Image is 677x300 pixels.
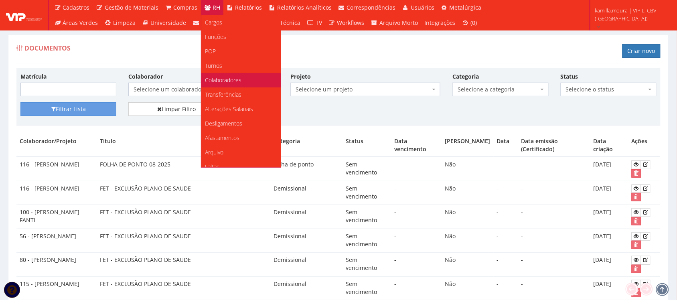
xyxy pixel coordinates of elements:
[201,59,281,73] a: Turnos
[452,83,548,96] span: Selecione a categoria
[296,85,430,93] span: Selecione um projeto
[494,229,518,253] td: -
[205,120,243,127] span: Desligamentos
[128,83,278,96] span: Selecione um colaborador
[442,229,494,253] td: Não
[201,160,281,174] a: Faltas
[97,253,271,277] td: FET - EXCLUSÃO PLANO DE SAUDE
[518,253,590,277] td: -
[442,253,494,277] td: Não
[16,157,97,181] td: 116 - [PERSON_NAME]
[442,134,494,157] th: [PERSON_NAME]
[113,19,136,26] span: Limpeza
[304,15,326,30] a: TV
[316,19,322,26] span: TV
[201,30,281,44] a: Funções
[271,181,343,205] td: Demissional
[518,134,590,157] th: Data emissão (Certificado)
[471,19,477,26] span: (0)
[97,205,271,229] td: FET - EXCLUSÃO PLANO DE SAUDE
[494,134,518,157] th: Data
[337,19,365,26] span: Workflows
[595,6,667,22] span: kamilla.moura | VIP L. CBV ([GEOGRAPHIC_DATA])
[459,15,480,30] a: (0)
[128,102,224,116] a: Limpar Filtro
[494,157,518,181] td: -
[379,19,418,26] span: Arquivo Morto
[20,102,116,116] button: Filtrar Lista
[97,181,271,205] td: FET - EXCLUSÃO PLANO DE SAUDE
[63,19,98,26] span: Áreas Verdes
[343,253,391,277] td: Sem vencimento
[343,181,391,205] td: Sem vencimento
[391,253,442,277] td: -
[343,229,391,253] td: Sem vencimento
[201,131,281,145] a: Afastamentos
[391,134,442,157] th: Data vencimento
[190,15,237,30] a: Campanhas
[16,229,97,253] td: 56 - [PERSON_NAME]
[458,85,538,93] span: Selecione a categoria
[494,181,518,205] td: -
[271,157,343,181] td: Folha de ponto
[128,73,163,81] label: Colaborador
[494,253,518,277] td: -
[174,4,198,11] span: Compras
[561,73,578,81] label: Status
[205,163,220,170] span: Faltas
[205,148,224,156] span: Arquivo
[347,4,396,11] span: Correspondências
[20,73,47,81] label: Matrícula
[97,157,271,181] td: FOLHA DE PONTO 08-2025
[205,105,253,113] span: Alterações Salariais
[201,116,281,131] a: Desligamentos
[271,205,343,229] td: Demissional
[201,15,281,30] a: Cargos
[134,85,268,93] span: Selecione um colaborador
[452,73,479,81] label: Categoria
[277,4,332,11] span: Relatórios Analíticos
[201,87,281,102] a: Transferências
[205,91,242,98] span: Transferências
[213,4,220,11] span: RH
[201,102,281,116] a: Alterações Salariais
[590,229,628,253] td: [DATE]
[518,157,590,181] td: -
[290,73,311,81] label: Projeto
[590,181,628,205] td: [DATE]
[343,134,391,157] th: Status
[105,4,158,11] span: Gestão de Materiais
[566,85,647,93] span: Selecione o status
[151,19,186,26] span: Universidade
[24,44,71,53] span: Documentos
[590,205,628,229] td: [DATE]
[235,4,262,11] span: Relatórios
[325,15,368,30] a: Workflows
[494,205,518,229] td: -
[205,33,227,41] span: Funções
[16,253,97,277] td: 80 - [PERSON_NAME]
[424,19,456,26] span: Integrações
[421,15,459,30] a: Integrações
[622,44,661,58] a: Criar novo
[101,15,139,30] a: Limpeza
[628,134,661,157] th: Ações
[205,62,223,69] span: Turnos
[139,15,190,30] a: Universidade
[442,205,494,229] td: Não
[590,253,628,277] td: [DATE]
[391,157,442,181] td: -
[201,44,281,59] a: POP
[518,229,590,253] td: -
[6,9,42,21] img: logo
[391,229,442,253] td: -
[343,205,391,229] td: Sem vencimento
[97,134,271,157] th: Título
[442,157,494,181] td: Não
[590,157,628,181] td: [DATE]
[271,229,343,253] td: Demissional
[442,181,494,205] td: Não
[205,47,216,55] span: POP
[205,76,242,84] span: Colaboradores
[391,181,442,205] td: -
